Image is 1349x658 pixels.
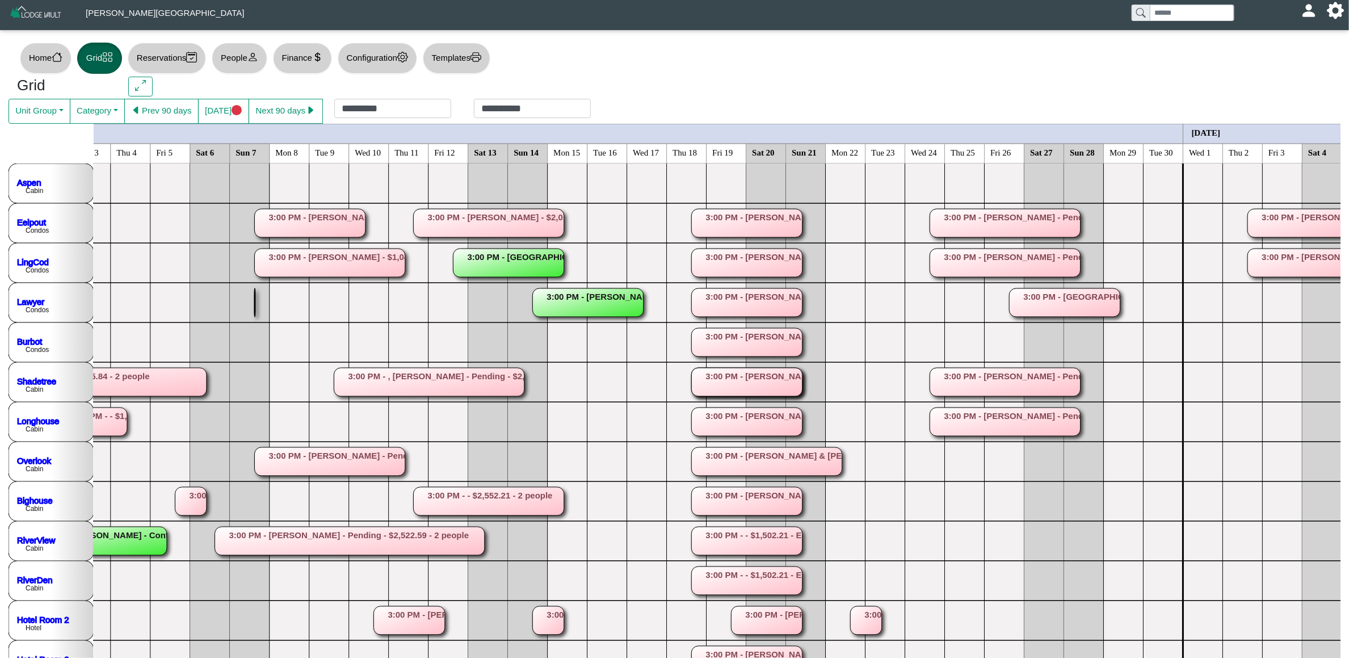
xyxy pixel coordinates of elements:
a: LingCod [17,257,49,266]
text: Cabin [26,465,43,473]
text: Thu 4 [117,148,137,157]
text: Wed 24 [911,148,938,157]
text: Mon 22 [832,148,859,157]
text: Cabin [26,505,43,513]
text: Cabin [26,385,43,393]
svg: calendar2 check [186,52,197,62]
svg: person fill [1305,6,1313,15]
a: Burbot [17,336,43,346]
svg: gear [397,52,408,62]
a: Longhouse [17,416,59,425]
text: Tue 16 [594,148,617,157]
text: Wed 17 [633,148,659,157]
text: Cabin [26,584,43,592]
text: Mon 8 [276,148,299,157]
text: Thu 25 [951,148,976,157]
text: Fri 12 [435,148,455,157]
text: Sat 27 [1031,148,1053,157]
a: RiverDen [17,575,53,584]
button: Templatesprinter [423,43,490,74]
text: Sun 28 [1070,148,1095,157]
text: Fri 26 [991,148,1012,157]
text: Sat 13 [474,148,497,157]
button: Peopleperson [212,43,267,74]
svg: person [247,52,258,62]
a: Bighouse [17,495,53,505]
svg: printer [470,52,481,62]
svg: caret left fill [131,105,142,116]
a: Shadetree [17,376,56,385]
button: arrows angle expand [128,77,153,97]
button: Financecurrency dollar [273,43,332,74]
text: Sat 6 [196,148,215,157]
h3: Grid [17,77,111,95]
text: Wed 10 [355,148,381,157]
a: Aspen [17,177,41,187]
text: Condos [26,346,49,354]
svg: currency dollar [312,52,323,62]
text: Tue 30 [1150,148,1174,157]
button: Homehouse [20,43,72,74]
text: Sun 21 [792,148,817,157]
text: Hotel [26,624,41,632]
input: Check in [334,99,451,118]
button: Next 90 dayscaret right fill [249,99,323,124]
a: Lawyer [17,296,44,306]
text: Condos [26,227,49,234]
text: Tue 9 [316,148,335,157]
text: Thu 11 [395,148,419,157]
a: RiverView [17,535,55,544]
text: Condos [26,266,49,274]
button: Configurationgear [338,43,417,74]
text: Sat 4 [1309,148,1327,157]
text: Sun 14 [514,148,539,157]
img: Z [9,5,63,24]
text: Cabin [26,187,43,195]
text: Fri 5 [157,148,173,157]
text: Sun 7 [236,148,257,157]
text: Cabin [26,425,43,433]
text: [DATE] [1192,128,1221,137]
text: Condos [26,306,49,314]
a: Hotel Room 2 [17,614,69,624]
svg: house [52,52,62,62]
text: Fri 3 [1269,148,1285,157]
svg: gear fill [1331,6,1340,15]
a: Eelpout [17,217,47,227]
svg: caret right fill [305,105,316,116]
text: Mon 15 [554,148,581,157]
text: Tue 23 [872,148,896,157]
a: Overlook [17,455,52,465]
text: Thu 18 [673,148,697,157]
button: Unit Group [9,99,70,124]
button: Reservationscalendar2 check [128,43,206,74]
button: Category [70,99,125,124]
svg: grid [102,52,113,62]
input: Check out [474,99,591,118]
text: Thu 2 [1229,148,1249,157]
text: Cabin [26,544,43,552]
text: Wed 1 [1190,148,1211,157]
text: Mon 29 [1110,148,1137,157]
text: Sat 20 [753,148,775,157]
text: Fri 19 [713,148,733,157]
svg: arrows angle expand [135,80,146,91]
button: [DATE]circle fill [198,99,249,124]
svg: circle fill [232,105,242,116]
button: Gridgrid [77,43,122,74]
button: caret left fillPrev 90 days [124,99,199,124]
svg: search [1136,8,1145,17]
